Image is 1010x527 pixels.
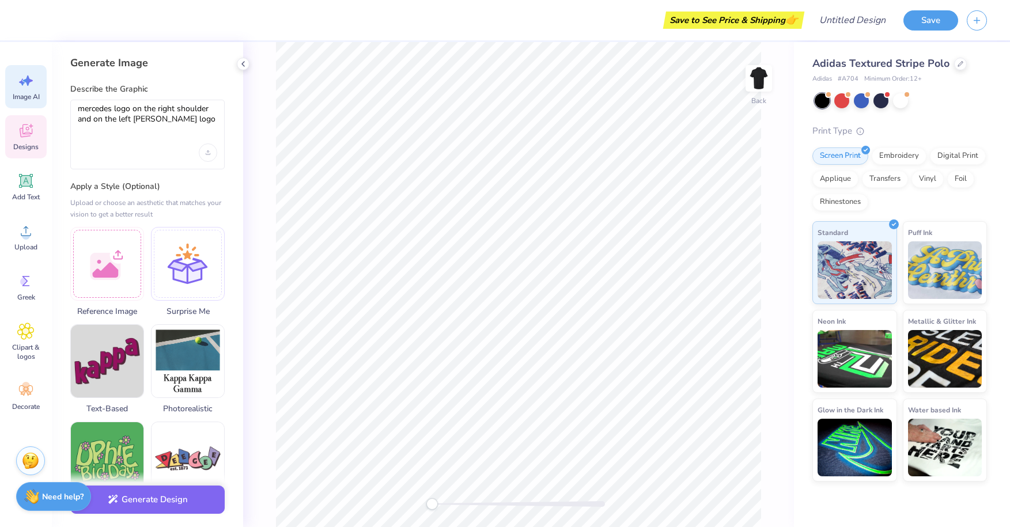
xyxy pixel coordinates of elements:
div: Embroidery [872,147,926,165]
textarea: mercedes logo on the right shoulder and on the left [PERSON_NAME] logo [78,104,217,135]
span: Reference Image [70,305,144,317]
img: 80s & 90s [152,422,224,495]
div: Generate Image [70,56,225,70]
div: Print Type [812,124,987,138]
img: Water based Ink [908,419,982,476]
span: Photorealistic [151,403,225,415]
div: Upload or choose an aesthetic that matches your vision to get a better result [70,197,225,220]
span: Minimum Order: 12 + [864,74,922,84]
label: Describe the Graphic [70,84,225,95]
div: Rhinestones [812,194,868,211]
span: Image AI [13,92,40,101]
span: Decorate [12,402,40,411]
span: Neon Ink [818,315,846,327]
div: Accessibility label [426,498,438,510]
span: Designs [13,142,39,151]
span: Puff Ink [908,226,932,238]
span: Surprise Me [151,305,225,317]
img: Puff Ink [908,241,982,299]
strong: Need help? [42,491,84,502]
span: Metallic & Glitter Ink [908,315,976,327]
img: Neon Ink [818,330,892,388]
img: Photorealistic [152,325,224,397]
img: Metallic & Glitter Ink [908,330,982,388]
img: Text-Based [71,325,143,397]
span: Upload [14,242,37,252]
div: Applique [812,170,858,188]
span: Adidas Textured Stripe Polo [812,56,950,70]
img: Glow in the Dark Ink [818,419,892,476]
span: Standard [818,226,848,238]
div: Back [751,96,766,106]
span: Glow in the Dark Ink [818,404,883,416]
div: Upload image [199,143,217,162]
div: Screen Print [812,147,868,165]
div: Digital Print [930,147,986,165]
div: Foil [947,170,974,188]
input: Untitled Design [810,9,895,32]
span: Clipart & logos [7,343,45,361]
span: # A704 [838,74,858,84]
span: Greek [17,293,35,302]
div: Transfers [862,170,908,188]
span: Water based Ink [908,404,961,416]
span: Add Text [12,192,40,202]
img: Standard [818,241,892,299]
span: Text-Based [70,403,144,415]
label: Apply a Style (Optional) [70,181,225,192]
img: Back [747,67,770,90]
div: Save to See Price & Shipping [666,12,801,29]
button: Save [903,10,958,31]
button: Generate Design [70,486,225,514]
div: Vinyl [911,170,944,188]
span: Adidas [812,74,832,84]
img: 60s & 70s [71,422,143,495]
span: 👉 [785,13,798,26]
